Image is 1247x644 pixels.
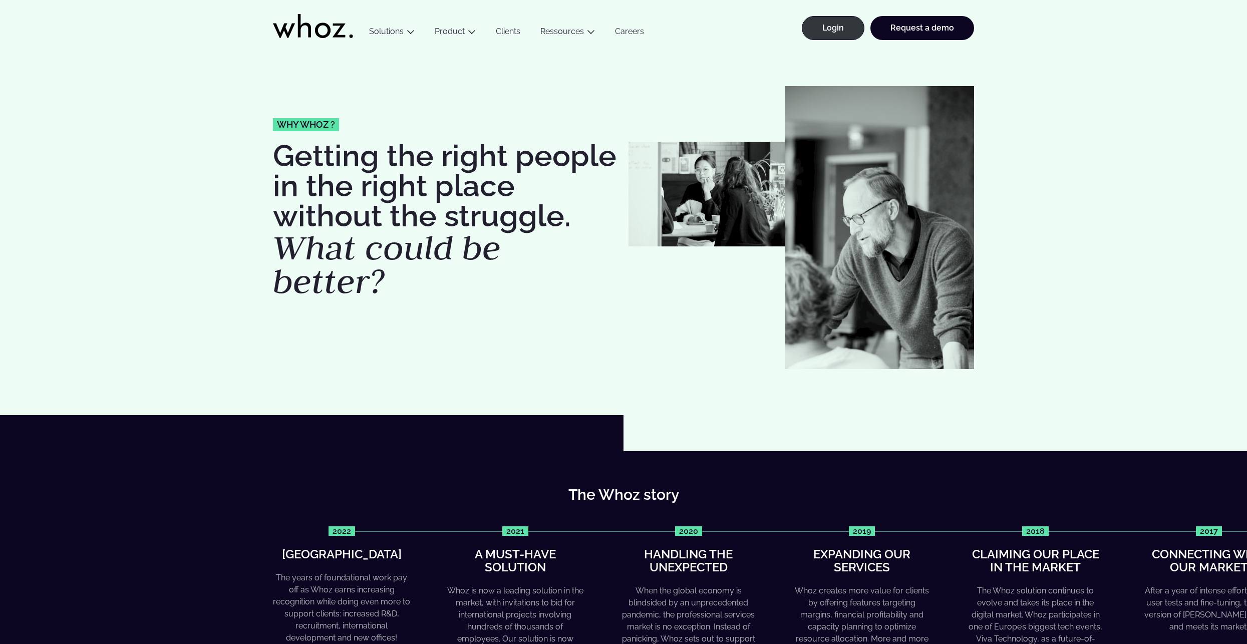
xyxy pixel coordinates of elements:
a: Clients [486,27,530,40]
a: Request a demo [870,16,974,40]
p: 2022 [329,526,355,536]
em: What could be better? [273,225,501,303]
h4: [GEOGRAPHIC_DATA] [282,548,402,561]
p: 2018 [1022,526,1049,536]
h4: A must-have solution [446,548,583,574]
p: 2020 [675,526,702,536]
strong: The Whoz story [568,486,679,503]
strong: Handling the unexpected [644,547,733,574]
a: Ressources [540,27,584,36]
button: Solutions [359,27,425,40]
button: Product [425,27,486,40]
a: Login [802,16,864,40]
p: 2021 [502,526,528,536]
h4: Expanding our services [793,548,930,574]
button: Ressources [530,27,605,40]
a: Careers [605,27,654,40]
h1: Getting the right people in the right place without the struggle. [273,141,618,298]
p: 2017 [1196,526,1222,536]
img: Jean-Philippe Couturier whozzy [785,86,974,369]
a: Product [435,27,465,36]
img: Whozzies-working [629,142,785,247]
span: Why whoz ? [277,120,335,129]
h4: Claiming our place in the market [967,548,1104,574]
p: 2019 [849,526,875,536]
